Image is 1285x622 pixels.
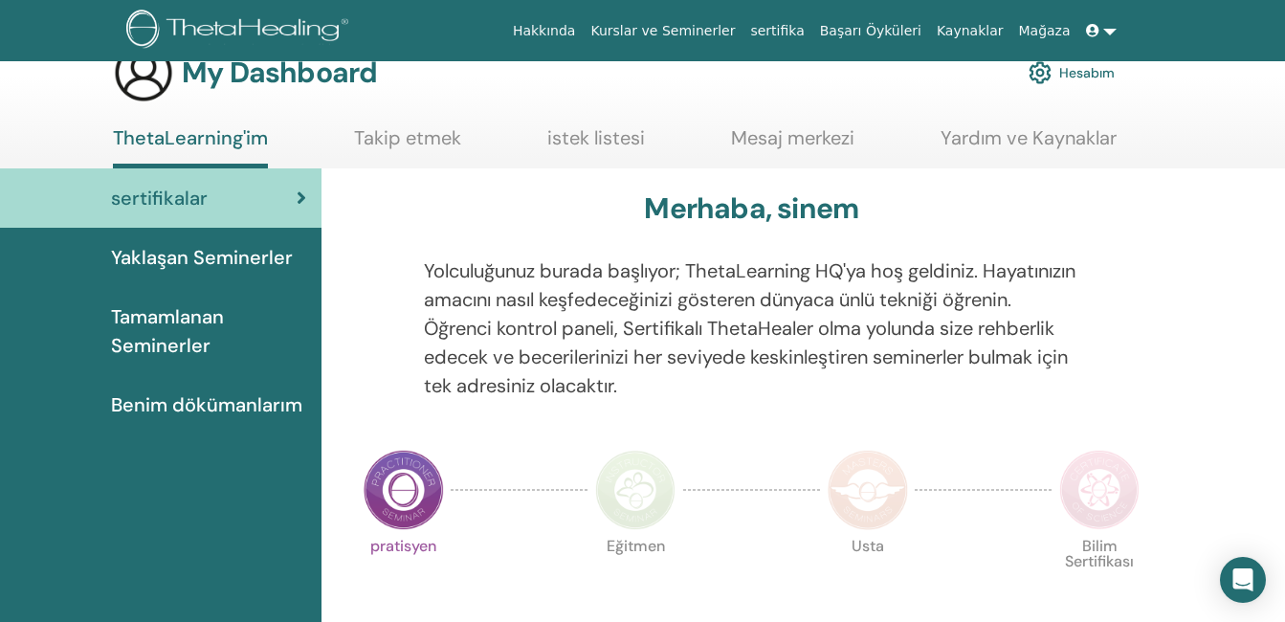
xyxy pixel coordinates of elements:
h3: My Dashboard [182,56,377,90]
a: ThetaLearning'im [113,126,268,168]
a: Mesaj merkezi [731,126,854,164]
span: sertifikalar [111,184,208,212]
a: Mağaza [1010,13,1077,49]
p: pratisyen [364,539,444,619]
h3: Merhaba, sinem [644,191,858,226]
p: Usta [828,539,908,619]
img: generic-user-icon.jpg [113,42,174,103]
img: Instructor [595,450,676,530]
img: cog.svg [1029,56,1052,89]
img: Master [828,450,908,530]
a: Başarı Öyküleri [812,13,929,49]
img: Practitioner [364,450,444,530]
p: Eğitmen [595,539,676,619]
a: sertifika [742,13,811,49]
a: Hesabım [1029,52,1115,94]
a: Kurslar ve Seminerler [583,13,742,49]
a: Yardım ve Kaynaklar [941,126,1117,164]
a: istek listesi [547,126,645,164]
img: logo.png [126,10,355,53]
span: Benim dökümanlarım [111,390,302,419]
span: Tamamlanan Seminerler [111,302,306,360]
div: Open Intercom Messenger [1220,557,1266,603]
p: Bilim Sertifikası [1059,539,1140,619]
img: Certificate of Science [1059,450,1140,530]
a: Hakkında [505,13,584,49]
p: Yolculuğunuz burada başlıyor; ThetaLearning HQ'ya hoş geldiniz. Hayatınızın amacını nasıl keşfede... [424,256,1078,400]
a: Kaynaklar [929,13,1011,49]
span: Yaklaşan Seminerler [111,243,293,272]
a: Takip etmek [354,126,461,164]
